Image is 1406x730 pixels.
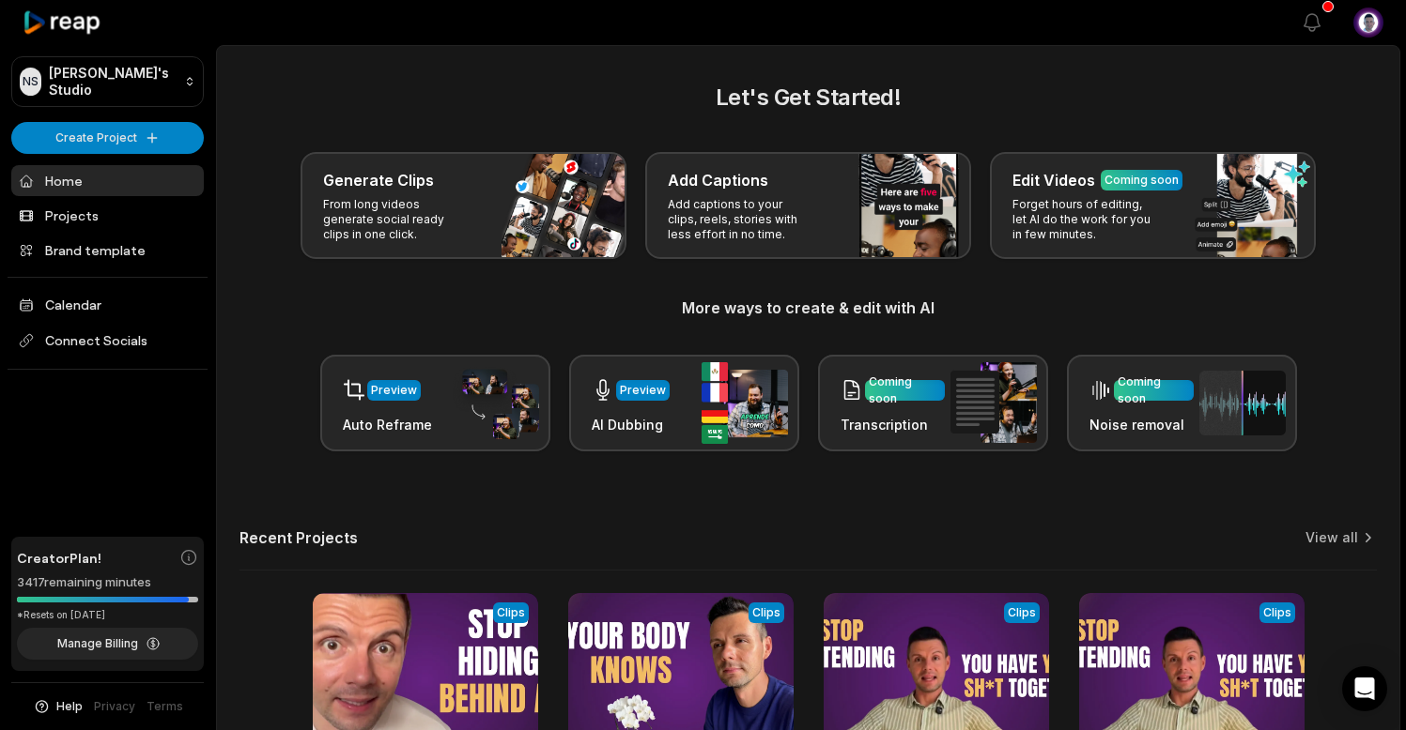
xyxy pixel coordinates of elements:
[592,415,670,434] h3: AI Dubbing
[17,548,101,568] span: Creator Plan!
[1199,371,1286,435] img: noise_removal.png
[239,528,358,547] h2: Recent Projects
[11,200,204,231] a: Projects
[1012,197,1158,242] p: Forget hours of editing, let AI do the work for you in few minutes.
[49,65,177,99] p: [PERSON_NAME]'s Studio
[343,415,432,434] h3: Auto Reframe
[869,373,941,407] div: Coming soon
[702,362,788,444] img: ai_dubbing.png
[239,297,1377,319] h3: More ways to create & edit with AI
[17,608,198,622] div: *Resets on [DATE]
[371,382,417,399] div: Preview
[17,628,198,660] button: Manage Billing
[1118,373,1190,407] div: Coming soon
[668,197,813,242] p: Add captions to your clips, reels, stories with less effort in no time.
[11,122,204,154] button: Create Project
[239,81,1377,114] h2: Let's Get Started!
[147,698,183,715] a: Terms
[11,235,204,266] a: Brand template
[453,367,539,440] img: auto_reframe.png
[33,698,83,715] button: Help
[56,698,83,715] span: Help
[1306,528,1358,547] a: View all
[620,382,666,399] div: Preview
[668,169,768,191] h3: Add Captions
[20,68,41,96] div: NS
[11,289,204,320] a: Calendar
[11,324,204,357] span: Connect Socials
[94,698,135,715] a: Privacy
[11,165,204,196] a: Home
[17,573,198,592] div: 3417 remaining minutes
[1105,172,1179,189] div: Coming soon
[841,415,945,434] h3: Transcription
[323,197,469,242] p: From long videos generate social ready clips in one click.
[1012,169,1095,191] h3: Edit Videos
[1089,415,1194,434] h3: Noise removal
[950,362,1037,443] img: transcription.png
[323,169,434,191] h3: Generate Clips
[1342,666,1387,711] div: Open Intercom Messenger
